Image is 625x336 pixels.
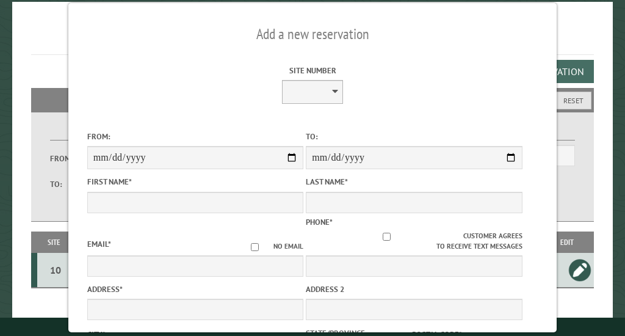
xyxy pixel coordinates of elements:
label: Phone [306,217,333,227]
h2: Filters [31,88,594,111]
label: First Name [87,176,304,188]
label: To: [306,131,522,142]
th: Site [37,232,71,253]
th: Edit [541,232,594,253]
input: No email [236,243,273,251]
input: Customer agrees to receive text messages [310,233,463,241]
div: 10 [42,264,69,276]
label: Dates [50,126,178,141]
h1: Reservations [31,21,594,55]
label: From: [87,131,304,142]
button: Reset [555,92,591,109]
label: From: [50,153,82,164]
label: To: [50,178,82,190]
label: Customer agrees to receive text messages [306,231,522,252]
h2: Add a new reservation [87,23,538,46]
label: No email [236,241,303,252]
label: Site Number [204,65,421,76]
label: Address [87,283,304,295]
label: Email [87,239,111,249]
label: Address 2 [306,283,522,295]
label: Last Name [306,176,522,188]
